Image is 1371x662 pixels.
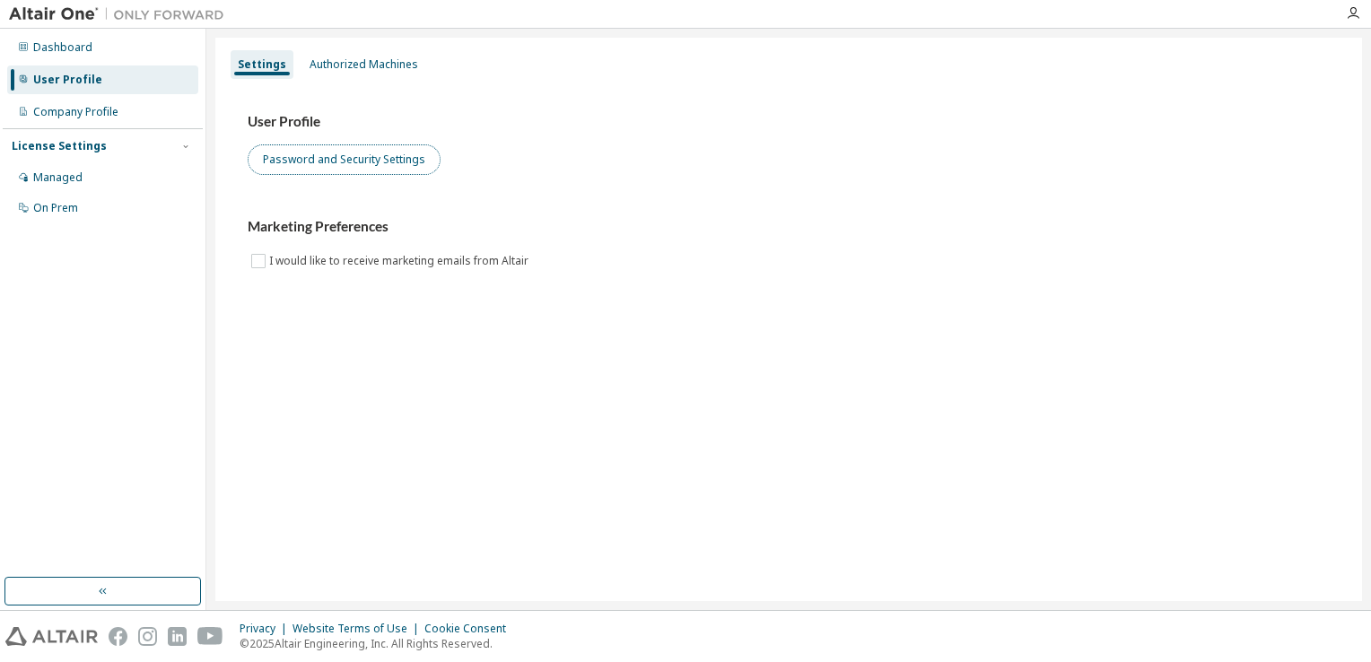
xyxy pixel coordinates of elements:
div: User Profile [33,73,102,87]
label: I would like to receive marketing emails from Altair [269,250,532,272]
img: altair_logo.svg [5,627,98,646]
button: Password and Security Settings [248,144,441,175]
div: Privacy [240,622,293,636]
h3: User Profile [248,113,1330,131]
img: facebook.svg [109,627,127,646]
img: youtube.svg [197,627,223,646]
img: instagram.svg [138,627,157,646]
div: Authorized Machines [310,57,418,72]
div: Settings [238,57,286,72]
img: linkedin.svg [168,627,187,646]
div: Managed [33,170,83,185]
div: License Settings [12,139,107,153]
div: Dashboard [33,40,92,55]
img: Altair One [9,5,233,23]
div: Website Terms of Use [293,622,424,636]
div: Cookie Consent [424,622,517,636]
div: Company Profile [33,105,118,119]
p: © 2025 Altair Engineering, Inc. All Rights Reserved. [240,636,517,651]
div: On Prem [33,201,78,215]
h3: Marketing Preferences [248,218,1330,236]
